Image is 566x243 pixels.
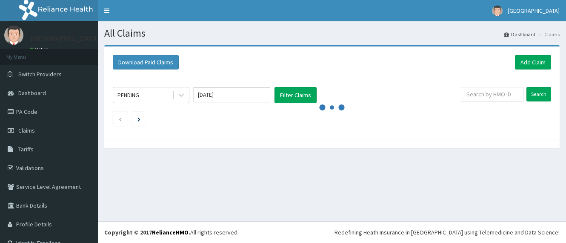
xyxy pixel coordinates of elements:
h1: All Claims [104,28,560,39]
a: Dashboard [504,31,535,38]
div: Redefining Heath Insurance in [GEOGRAPHIC_DATA] using Telemedicine and Data Science! [334,228,560,237]
li: Claims [536,31,560,38]
p: [GEOGRAPHIC_DATA] [30,35,100,42]
a: Add Claim [515,55,551,69]
footer: All rights reserved. [98,221,566,243]
img: User Image [492,6,503,16]
button: Filter Claims [274,87,317,103]
input: Search [526,87,551,101]
span: Tariffs [18,145,34,153]
a: RelianceHMO [152,229,189,236]
span: [GEOGRAPHIC_DATA] [508,7,560,14]
img: User Image [4,26,23,45]
a: Online [30,46,50,52]
a: Previous page [118,115,122,123]
strong: Copyright © 2017 . [104,229,190,236]
div: PENDING [117,91,139,99]
span: Claims [18,127,35,134]
input: Search by HMO ID [461,87,523,101]
a: Next page [137,115,140,123]
input: Select Month and Year [194,87,270,102]
svg: audio-loading [319,95,345,120]
button: Download Paid Claims [113,55,179,69]
span: Switch Providers [18,70,62,78]
span: Dashboard [18,89,46,97]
